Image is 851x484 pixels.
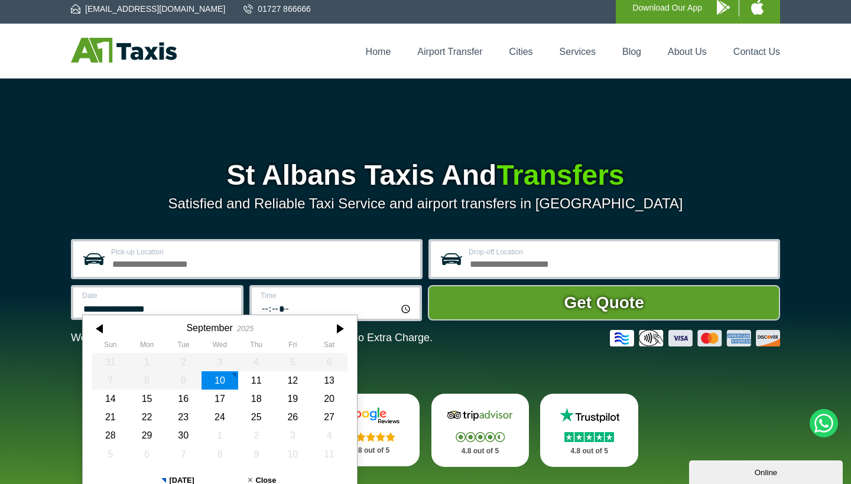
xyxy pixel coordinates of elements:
[560,47,596,57] a: Services
[129,371,165,390] div: 08 September 2025
[554,407,625,424] img: Trustpilot
[202,371,238,390] div: 10 September 2025
[92,426,129,444] div: 28 September 2025
[129,408,165,426] div: 22 September 2025
[428,285,780,321] button: Get Quote
[275,341,311,352] th: Friday
[129,353,165,371] div: 01 September 2025
[71,161,780,189] h1: St Albans Taxis And
[311,408,347,426] div: 27 September 2025
[238,445,275,463] div: 09 October 2025
[111,248,413,256] label: Pick-up Location
[275,426,311,444] div: 03 October 2025
[346,432,395,442] img: Stars
[689,458,845,484] iframe: chat widget
[297,332,433,344] span: The Car at No Extra Charge.
[92,371,129,390] div: 07 September 2025
[336,407,407,424] img: Google
[456,432,505,442] img: Stars
[564,432,614,442] img: Stars
[275,445,311,463] div: 10 October 2025
[275,353,311,371] div: 05 September 2025
[733,47,780,57] a: Contact Us
[202,341,238,352] th: Wednesday
[610,330,780,346] img: Credit And Debit Cards
[129,341,165,352] th: Monday
[444,444,517,459] p: 4.8 out of 5
[444,407,515,424] img: Tripadvisor
[165,341,202,352] th: Tuesday
[431,394,530,467] a: Tripadvisor Stars 4.8 out of 5
[92,353,129,371] div: 31 August 2025
[238,390,275,408] div: 18 September 2025
[366,47,391,57] a: Home
[238,408,275,426] div: 25 September 2025
[237,324,254,333] div: 2025
[311,371,347,390] div: 13 September 2025
[129,445,165,463] div: 06 October 2025
[311,445,347,463] div: 11 October 2025
[202,408,238,426] div: 24 September 2025
[82,292,234,299] label: Date
[335,443,407,458] p: 4.8 out of 5
[509,47,533,57] a: Cities
[275,408,311,426] div: 26 September 2025
[202,426,238,444] div: 01 October 2025
[165,390,202,408] div: 16 September 2025
[311,426,347,444] div: 04 October 2025
[261,292,412,299] label: Time
[540,394,638,467] a: Trustpilot Stars 4.8 out of 5
[238,353,275,371] div: 04 September 2025
[71,332,433,344] p: We Now Accept Card & Contactless Payment In
[202,445,238,463] div: 08 October 2025
[92,445,129,463] div: 05 October 2025
[202,390,238,408] div: 17 September 2025
[71,38,177,63] img: A1 Taxis St Albans LTD
[668,47,707,57] a: About Us
[238,426,275,444] div: 02 October 2025
[311,353,347,371] div: 06 September 2025
[129,390,165,408] div: 15 September 2025
[622,47,641,57] a: Blog
[71,195,780,212] p: Satisfied and Reliable Taxi Service and airport transfers in [GEOGRAPHIC_DATA]
[165,426,202,444] div: 30 September 2025
[469,248,771,256] label: Drop-off Location
[129,426,165,444] div: 29 September 2025
[71,3,225,15] a: [EMAIL_ADDRESS][DOMAIN_NAME]
[92,408,129,426] div: 21 September 2025
[553,444,625,459] p: 4.8 out of 5
[165,445,202,463] div: 07 October 2025
[238,371,275,390] div: 11 September 2025
[92,390,129,408] div: 14 September 2025
[92,341,129,352] th: Sunday
[417,47,482,57] a: Airport Transfer
[243,3,311,15] a: 01727 866666
[496,159,624,191] span: Transfers
[322,394,420,466] a: Google Stars 4.8 out of 5
[165,353,202,371] div: 02 September 2025
[238,341,275,352] th: Thursday
[202,353,238,371] div: 03 September 2025
[275,390,311,408] div: 19 September 2025
[632,1,702,15] p: Download Our App
[165,371,202,390] div: 09 September 2025
[275,371,311,390] div: 12 September 2025
[311,341,347,352] th: Saturday
[186,322,232,333] div: September
[311,390,347,408] div: 20 September 2025
[165,408,202,426] div: 23 September 2025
